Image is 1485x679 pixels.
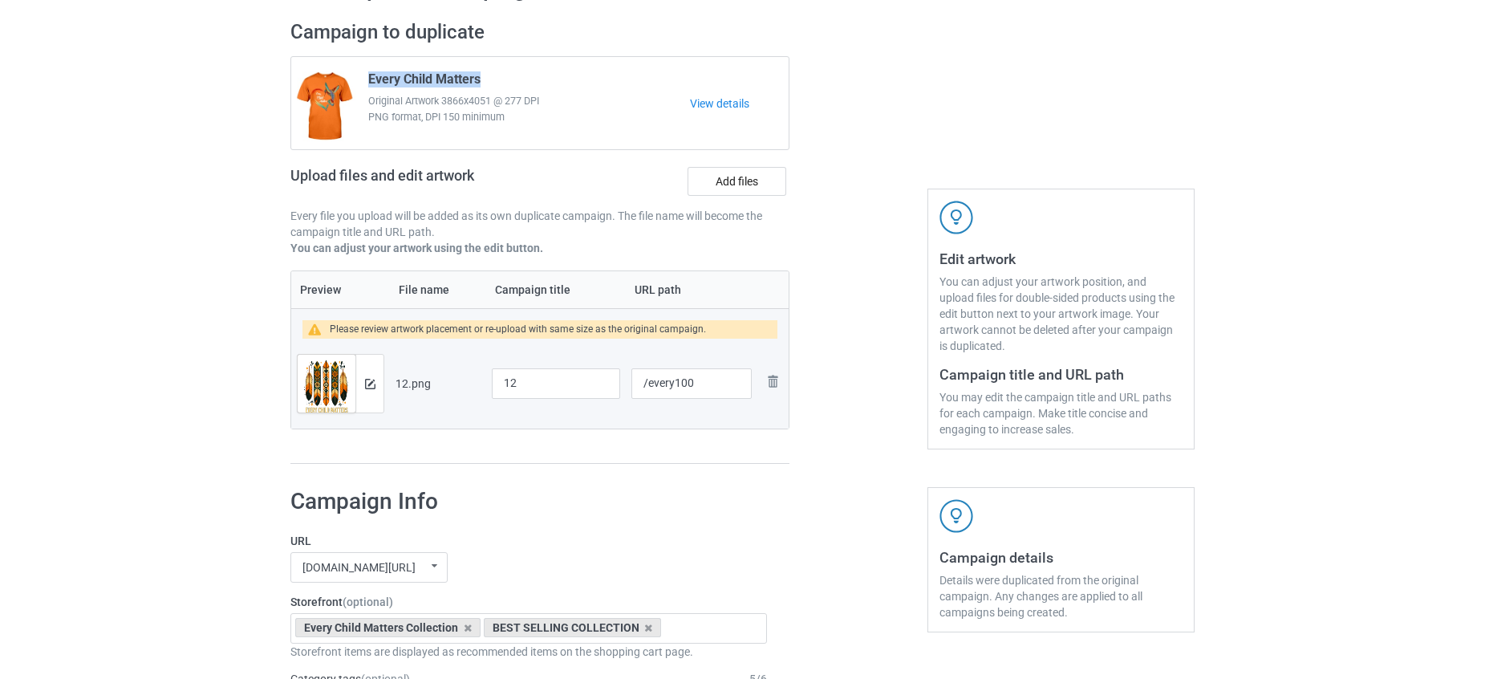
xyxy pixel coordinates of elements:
div: You can adjust your artwork position, and upload files for double-sided products using the edit b... [939,274,1183,354]
div: Details were duplicated from the original campaign. Any changes are applied to all campaigns bein... [939,572,1183,620]
th: URL path [626,271,757,308]
span: Original Artwork 3866x4051 @ 277 DPI [368,93,690,109]
a: View details [690,96,789,112]
p: Every file you upload will be added as its own duplicate campaign. The file name will become the ... [290,208,789,240]
div: 12.png [396,376,481,392]
div: Storefront items are displayed as recommended items on the shopping cart page. [290,644,767,660]
h1: Campaign Info [290,487,767,516]
h3: Edit artwork [939,250,1183,268]
span: PNG format, DPI 150 minimum [368,109,690,125]
span: Every Child Matters [368,71,481,93]
span: (optional) [343,596,393,608]
img: svg+xml;base64,PD94bWwgdmVyc2lvbj0iMS4wIiBlbmNvZGluZz0iVVRGLTgiPz4KPHN2ZyB3aWR0aD0iMTRweCIgaGVpZ2... [365,379,375,389]
label: Storefront [290,594,767,610]
img: original.png [298,355,355,424]
div: BEST SELLING COLLECTION [484,618,662,637]
h3: Campaign title and URL path [939,365,1183,384]
label: URL [290,533,767,549]
div: Every Child Matters Collection [295,618,481,637]
h2: Upload files and edit artwork [290,167,590,197]
label: Add files [688,167,786,196]
b: You can adjust your artwork using the edit button. [290,242,543,254]
div: [DOMAIN_NAME][URL] [302,562,416,573]
div: You may edit the campaign title and URL paths for each campaign. Make title concise and engaging ... [939,389,1183,437]
h3: Campaign details [939,548,1183,567]
img: warning [308,323,330,335]
div: Please review artwork placement or re-upload with same size as the original campaign. [330,320,706,339]
img: svg+xml;base64,PD94bWwgdmVyc2lvbj0iMS4wIiBlbmNvZGluZz0iVVRGLTgiPz4KPHN2ZyB3aWR0aD0iNDJweCIgaGVpZ2... [939,499,973,533]
h2: Campaign to duplicate [290,20,789,45]
img: svg+xml;base64,PD94bWwgdmVyc2lvbj0iMS4wIiBlbmNvZGluZz0iVVRGLTgiPz4KPHN2ZyB3aWR0aD0iNDJweCIgaGVpZ2... [939,201,973,234]
img: svg+xml;base64,PD94bWwgdmVyc2lvbj0iMS4wIiBlbmNvZGluZz0iVVRGLTgiPz4KPHN2ZyB3aWR0aD0iMjhweCIgaGVpZ2... [763,372,782,391]
th: File name [390,271,486,308]
th: Preview [291,271,390,308]
th: Campaign title [486,271,626,308]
